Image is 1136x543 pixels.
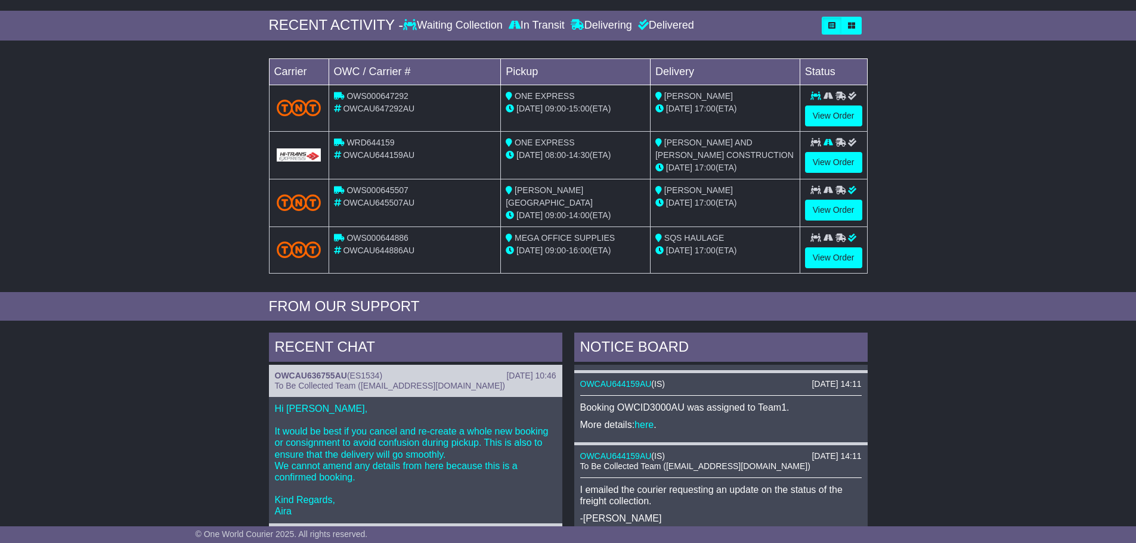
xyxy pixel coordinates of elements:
span: [DATE] [516,210,543,220]
td: Pickup [501,58,651,85]
span: OWCAU645507AU [343,198,414,207]
span: [DATE] [516,150,543,160]
span: 09:00 [545,104,566,113]
div: RECENT ACTIVITY - [269,17,404,34]
a: here [634,420,654,430]
div: ( ) [580,379,862,389]
div: Delivering [568,19,635,32]
span: OWCAU644159AU [343,150,414,160]
span: ONE EXPRESS [515,138,574,147]
span: © One World Courier 2025. All rights reserved. [196,529,368,539]
span: 09:00 [545,210,566,220]
span: [DATE] [516,104,543,113]
span: [DATE] [666,198,692,207]
span: [PERSON_NAME] [664,185,733,195]
span: [DATE] [666,163,692,172]
a: OWCAU644159AU [580,379,652,389]
a: View Order [805,152,862,173]
div: [DATE] 14:11 [812,379,861,389]
div: Delivered [635,19,694,32]
p: Hi [PERSON_NAME], It would be best if you cancel and re-create a whole new booking or consignment... [275,403,556,517]
span: 08:00 [545,150,566,160]
span: OWS000644886 [346,233,408,243]
span: 17:00 [695,246,716,255]
p: Booking OWCID3000AU was assigned to Team1. [580,402,862,413]
div: (ETA) [655,162,795,174]
span: IS [654,379,662,389]
img: TNT_Domestic.png [277,194,321,210]
td: Status [800,58,867,85]
span: WRD644159 [346,138,394,147]
a: OWCAU644159AU [580,451,652,461]
span: OWS000645507 [346,185,408,195]
a: View Order [805,247,862,268]
img: TNT_Domestic.png [277,100,321,116]
p: -[PERSON_NAME] [580,513,862,524]
a: View Order [805,200,862,221]
span: MEGA OFFICE SUPPLIES [515,233,615,243]
p: I emailed the courier requesting an update on the status of the freight collection. [580,484,862,507]
span: To Be Collected Team ([EMAIL_ADDRESS][DOMAIN_NAME]) [580,461,810,471]
span: 14:00 [569,210,590,220]
div: NOTICE BOARD [574,333,868,365]
span: 14:30 [569,150,590,160]
div: In Transit [506,19,568,32]
img: GetCarrierServiceLogo [277,148,321,162]
div: Waiting Collection [403,19,505,32]
span: [PERSON_NAME] AND [PERSON_NAME] CONSTRUCTION [655,138,794,160]
span: 15:00 [569,104,590,113]
div: ( ) [580,451,862,461]
span: [DATE] [666,104,692,113]
div: (ETA) [655,244,795,257]
div: (ETA) [655,103,795,115]
span: [DATE] [516,246,543,255]
td: Carrier [269,58,329,85]
span: OWS000647292 [346,91,408,101]
span: [PERSON_NAME] [664,91,733,101]
span: 17:00 [695,198,716,207]
span: OWCAU647292AU [343,104,414,113]
div: [DATE] 14:11 [812,451,861,461]
div: FROM OUR SUPPORT [269,298,868,315]
span: [DATE] [666,246,692,255]
span: 17:00 [695,163,716,172]
span: SQS HAULAGE [664,233,724,243]
div: (ETA) [655,197,795,209]
div: - (ETA) [506,244,645,257]
span: ONE EXPRESS [515,91,574,101]
span: OWCAU644886AU [343,246,414,255]
span: To Be Collected Team ([EMAIL_ADDRESS][DOMAIN_NAME]) [275,381,505,390]
a: OWCAU636755AU [275,371,347,380]
img: TNT_Domestic.png [277,241,321,257]
td: OWC / Carrier # [329,58,501,85]
div: - (ETA) [506,103,645,115]
div: - (ETA) [506,209,645,222]
span: 16:00 [569,246,590,255]
span: ES1534 [350,371,380,380]
div: ( ) [275,371,556,381]
span: 09:00 [545,246,566,255]
td: Delivery [650,58,800,85]
span: IS [654,451,662,461]
div: RECENT CHAT [269,333,562,365]
div: [DATE] 10:46 [506,371,556,381]
p: More details: . [580,419,862,430]
span: [PERSON_NAME] [GEOGRAPHIC_DATA] [506,185,593,207]
span: 17:00 [695,104,716,113]
a: View Order [805,106,862,126]
div: - (ETA) [506,149,645,162]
